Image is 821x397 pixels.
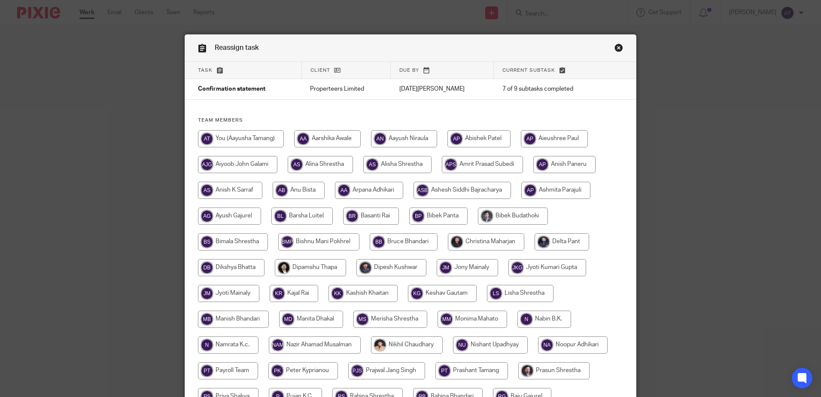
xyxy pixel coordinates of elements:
span: Client [310,68,330,73]
span: Confirmation statement [198,86,265,92]
td: 7 of 9 subtasks completed [494,79,604,100]
span: Reassign task [215,44,259,51]
span: Due by [399,68,419,73]
p: [DATE][PERSON_NAME] [399,85,485,93]
h4: Team members [198,117,623,124]
a: Close this dialog window [614,43,623,55]
span: Current subtask [502,68,555,73]
span: Task [198,68,213,73]
p: Properteers Limited [310,85,382,93]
